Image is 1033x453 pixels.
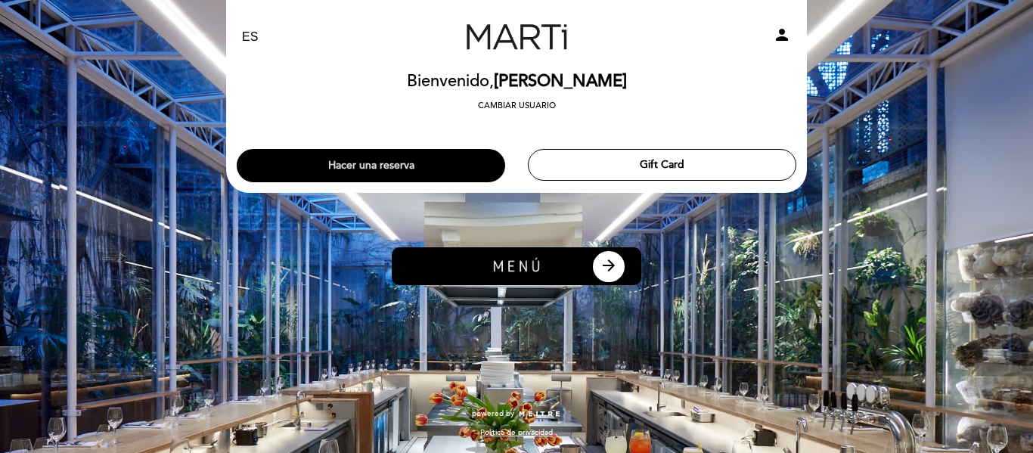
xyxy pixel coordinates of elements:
[480,427,553,438] a: Política de privacidad
[518,411,561,418] img: MEITRE
[407,73,627,91] h2: Bienvenido,
[494,71,627,92] span: [PERSON_NAME]
[237,149,505,182] button: Hacer una reserva
[392,247,641,285] img: banner_1697580057.png
[773,26,791,49] button: person
[472,408,514,419] span: powered by
[600,256,618,275] i: arrow_forward
[591,250,626,284] button: arrow_forward
[773,26,791,44] i: person
[422,17,611,58] a: [PERSON_NAME]
[473,99,560,113] button: Cambiar usuario
[528,149,796,181] button: Gift Card
[472,408,561,419] a: powered by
